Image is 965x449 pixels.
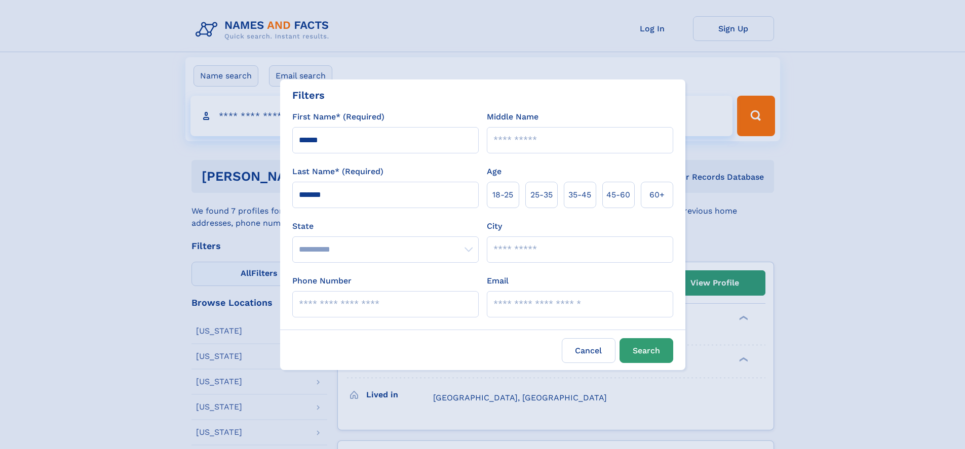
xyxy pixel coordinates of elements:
[487,166,501,178] label: Age
[292,220,479,232] label: State
[487,220,502,232] label: City
[292,166,383,178] label: Last Name* (Required)
[530,189,553,201] span: 25‑35
[492,189,513,201] span: 18‑25
[292,111,384,123] label: First Name* (Required)
[620,338,673,363] button: Search
[292,275,352,287] label: Phone Number
[568,189,591,201] span: 35‑45
[487,111,538,123] label: Middle Name
[649,189,665,201] span: 60+
[487,275,509,287] label: Email
[562,338,615,363] label: Cancel
[606,189,630,201] span: 45‑60
[292,88,325,103] div: Filters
